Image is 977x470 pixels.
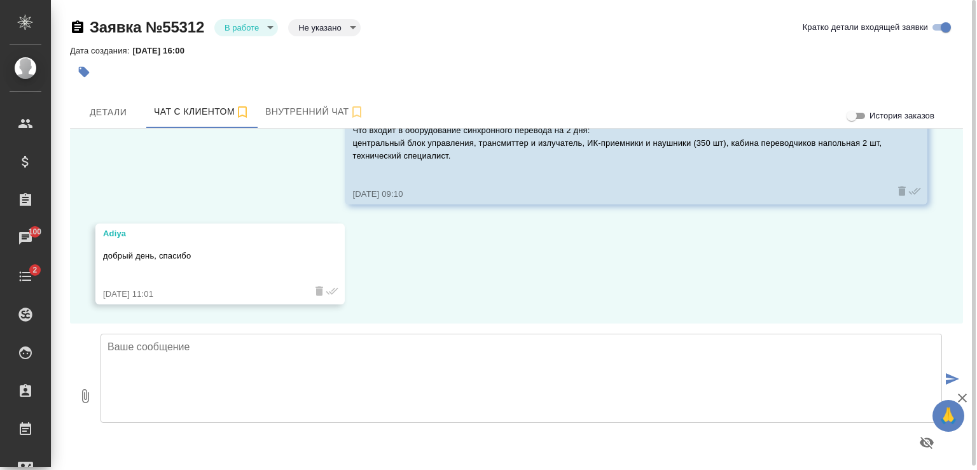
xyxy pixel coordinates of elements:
button: Скопировать ссылку [70,20,85,35]
span: Чат с клиентом [154,104,250,120]
button: 77017737731 (Adiya) - (undefined) [146,96,258,128]
p: [PERSON_NAME], здравствуйте. Отправляю Вам КП, согласно запросу. Что входит в оборудование синхро... [352,111,883,162]
a: Заявка №55312 [90,18,204,36]
button: Предпросмотр [911,427,942,458]
span: 2 [25,264,45,276]
svg: Подписаться [349,104,364,120]
div: Adiya [103,227,300,240]
button: 🙏 [932,400,964,432]
span: Кратко детали входящей заявки [803,21,928,34]
button: Не указано [294,22,345,33]
p: [DATE] 16:00 [132,46,194,55]
a: 100 [3,222,48,254]
p: добрый день, спасибо [103,250,300,262]
span: История заказов [870,110,934,122]
span: 🙏 [938,402,959,429]
button: Добавить тэг [70,58,98,86]
p: Дата создания: [70,46,132,55]
div: [DATE] 09:10 [352,188,883,201]
div: [DATE] 11:01 [103,288,300,301]
span: Внутренний чат [265,104,364,120]
a: 2 [3,260,48,292]
button: В работе [221,22,263,33]
div: В работе [214,19,278,36]
div: В работе [288,19,360,36]
span: Детали [78,104,139,120]
span: 100 [21,225,50,238]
